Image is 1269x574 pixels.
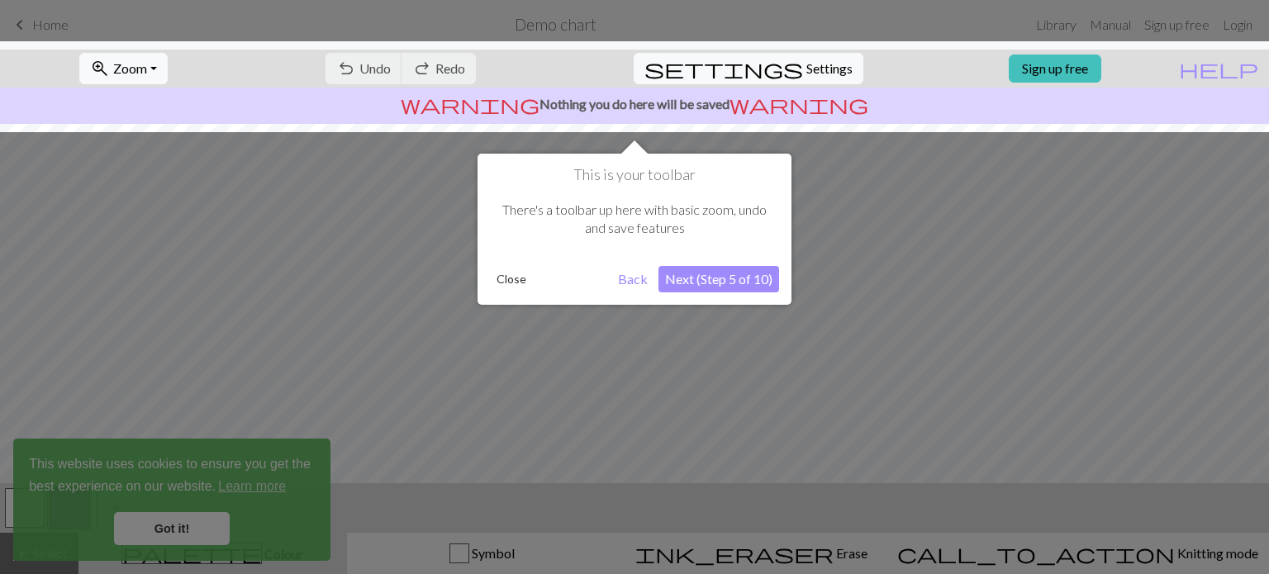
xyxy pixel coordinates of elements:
[478,154,791,305] div: This is your toolbar
[658,266,779,292] button: Next (Step 5 of 10)
[611,266,654,292] button: Back
[490,267,533,292] button: Close
[490,166,779,184] h1: This is your toolbar
[490,184,779,254] div: There's a toolbar up here with basic zoom, undo and save features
